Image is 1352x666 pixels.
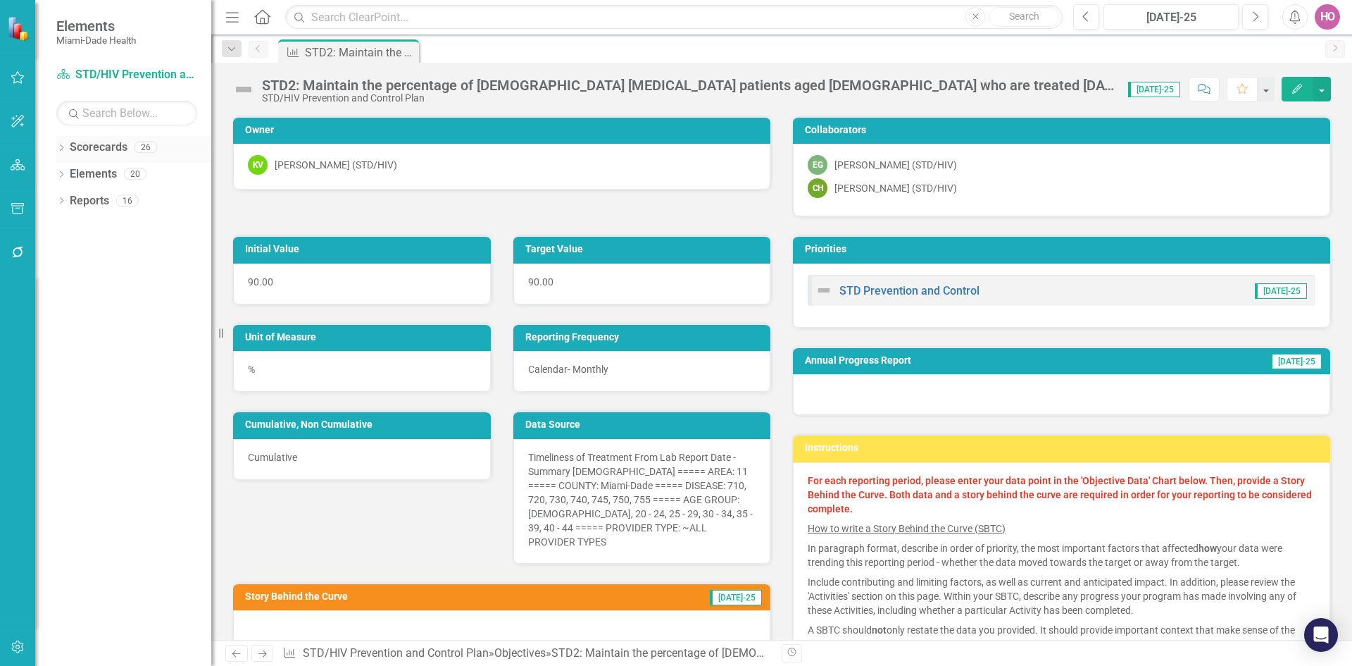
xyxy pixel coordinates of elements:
[513,351,771,392] div: Calendar- Monthly
[1108,9,1234,26] div: [DATE]-25
[872,624,887,636] strong: not
[232,78,255,101] img: Not Defined
[134,142,157,154] div: 26
[245,419,484,430] h3: Cumulative, Non Cumulative
[56,101,197,125] input: Search Below...
[808,572,1315,620] p: Include contributing and limiting factors, as well as current and anticipated impact. In addition...
[56,67,197,83] a: STD/HIV Prevention and Control Plan
[1128,82,1180,97] span: [DATE]-25
[525,419,764,430] h3: Data Source
[282,646,771,662] div: » »
[248,364,255,375] span: %
[245,244,484,254] h3: Initial Value
[248,155,268,175] div: KV
[262,93,1114,104] div: STD/HIV Prevention and Control Plan
[805,244,1323,254] h3: Priorities
[808,620,1315,654] p: A SBTC should only restate the data you provided. It should provide important context that make s...
[525,244,764,254] h3: Target Value
[839,284,979,297] a: STD Prevention and Control
[710,590,762,605] span: [DATE]-25
[815,282,832,299] img: Not Defined
[1315,4,1340,30] button: HO
[1198,543,1217,554] strong: how
[1103,4,1239,30] button: [DATE]-25
[56,18,136,35] span: Elements
[124,168,146,180] div: 20
[805,443,1323,453] h3: Instructions
[245,332,484,343] h3: Unit of Measure
[245,591,586,602] h3: Story Behind the Curve
[7,16,32,41] img: ClearPoint Strategy
[805,125,1323,135] h3: Collaborators
[1255,283,1307,299] span: [DATE]-25
[285,5,1063,30] input: Search ClearPoint...
[834,158,957,172] div: [PERSON_NAME] (STD/HIV)
[1009,11,1039,22] span: Search
[275,158,397,172] div: [PERSON_NAME] (STD/HIV)
[305,44,415,61] div: STD2: Maintain the percentage of [DEMOGRAPHIC_DATA] [MEDICAL_DATA] patients aged [DEMOGRAPHIC_DAT...
[248,452,297,463] span: Cumulative
[528,276,553,288] span: 90.00
[70,193,109,209] a: Reports
[245,125,763,135] h3: Owner
[70,140,127,156] a: Scorecards
[989,7,1059,27] button: Search
[248,276,273,288] span: 90.00
[528,452,753,548] span: Timeliness of Treatment From Lab Report Date - Summary [DEMOGRAPHIC_DATA] ===== AREA: 11 ===== CO...
[116,195,139,206] div: 16
[56,35,136,46] small: Miami-Dade Health
[303,646,489,660] a: STD/HIV Prevention and Control Plan
[262,78,1114,93] div: STD2: Maintain the percentage of [DEMOGRAPHIC_DATA] [MEDICAL_DATA] patients aged [DEMOGRAPHIC_DAT...
[808,538,1315,572] p: In paragraph format, describe in order of priority, the most important factors that affected your...
[808,475,1312,514] strong: For each reporting period, please enter your data point in the 'Objective Data' Chart below. Then...
[494,646,546,660] a: Objectives
[1270,354,1322,369] span: [DATE]-25
[805,355,1150,366] h3: Annual Progress Report
[808,155,827,175] div: EG
[70,166,117,183] a: Elements
[834,181,957,195] div: [PERSON_NAME] (STD/HIV)
[525,332,764,343] h3: Reporting Frequency
[1304,618,1338,652] div: Open Intercom Messenger
[808,523,1006,534] u: How to write a Story Behind the Curve (SBTC)
[808,178,827,198] div: CH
